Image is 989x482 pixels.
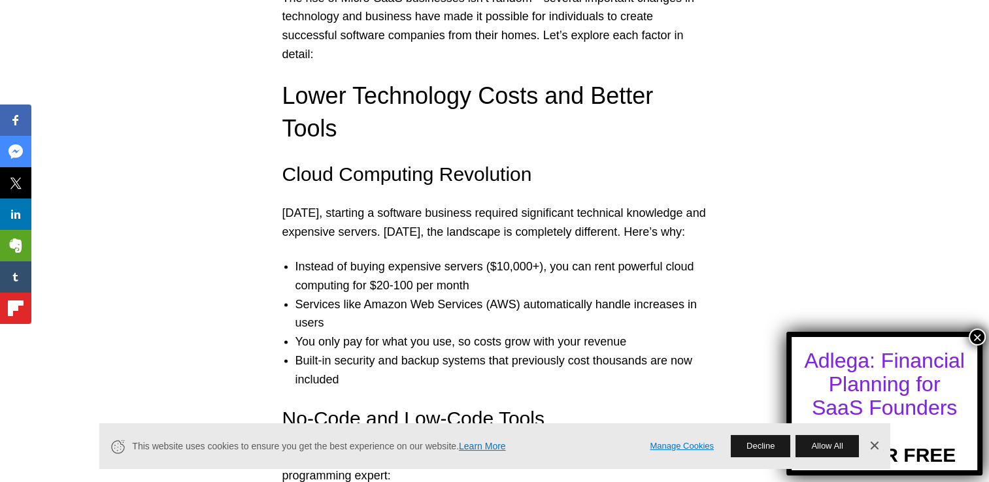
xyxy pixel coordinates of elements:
[109,438,126,455] svg: Cookie Icon
[295,295,720,333] li: Services like Amazon Web Services (AWS) automatically handle increases in users
[132,440,631,453] span: This website uses cookies to ensure you get the best experience on our website.
[969,329,986,345] button: Close
[282,161,707,188] h4: Cloud Computing Revolution
[650,440,714,453] a: Manage Cookies
[282,80,707,146] h3: Lower Technology Costs and Better Tools
[282,405,707,432] h4: No-Code and Low-Code Tools
[459,441,506,451] a: Learn More
[731,435,790,457] button: Decline
[813,422,956,466] a: TRY FOR FREE
[864,436,884,456] a: Dismiss Banner
[796,435,858,457] button: Allow All
[803,349,965,419] div: Adlega: Financial Planning for SaaS Founders
[295,351,720,389] li: Built-in security and backup systems that previously cost thousands are now included
[295,257,720,295] li: Instead of buying expensive servers ($10,000+), you can rent powerful cloud computing for $20-100...
[295,332,720,351] li: You only pay for what you use, so costs grow with your revenue
[282,204,707,242] p: [DATE], starting a software business required significant technical knowledge and expensive serve...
